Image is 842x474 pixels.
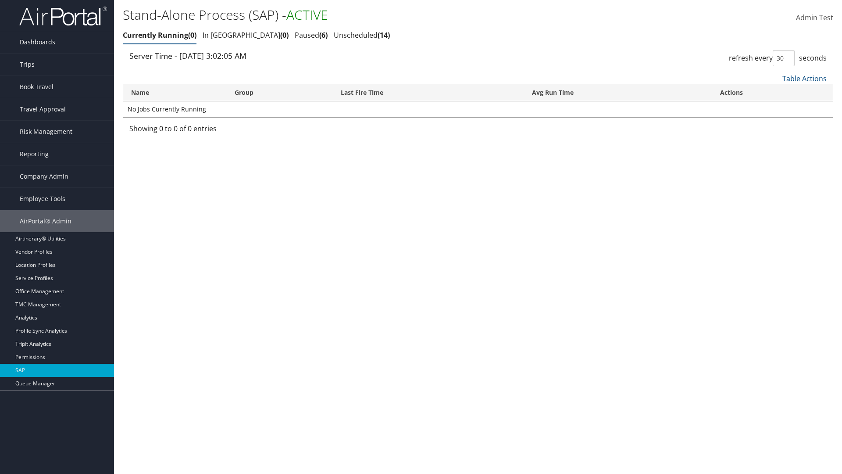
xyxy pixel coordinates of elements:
[782,74,827,83] a: Table Actions
[20,54,35,75] span: Trips
[129,50,471,61] div: Server Time - [DATE] 3:02:05 AM
[319,30,328,40] span: 6
[796,4,833,32] a: Admin Test
[20,121,72,143] span: Risk Management
[123,101,833,117] td: No Jobs Currently Running
[227,84,333,101] th: Group: activate to sort column ascending
[203,30,289,40] a: In [GEOGRAPHIC_DATA]0
[20,98,66,120] span: Travel Approval
[20,31,55,53] span: Dashboards
[19,6,107,26] img: airportal-logo.png
[712,84,833,101] th: Actions
[729,53,773,63] span: refresh every
[286,6,328,24] span: ACTIVE
[334,30,390,40] a: Unscheduled14
[20,76,54,98] span: Book Travel
[378,30,390,40] span: 14
[333,84,524,101] th: Last Fire Time: activate to sort column ascending
[123,30,196,40] a: Currently Running0
[20,188,65,210] span: Employee Tools
[123,84,227,101] th: Name: activate to sort column ascending
[295,30,328,40] a: Paused6
[524,84,712,101] th: Avg Run Time: activate to sort column ascending
[796,13,833,22] span: Admin Test
[20,143,49,165] span: Reporting
[20,210,71,232] span: AirPortal® Admin
[123,6,596,24] h1: Stand-Alone Process (SAP) -
[280,30,289,40] span: 0
[129,123,294,138] div: Showing 0 to 0 of 0 entries
[799,53,827,63] span: seconds
[188,30,196,40] span: 0
[20,165,68,187] span: Company Admin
